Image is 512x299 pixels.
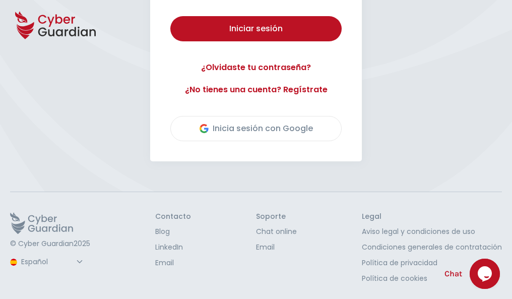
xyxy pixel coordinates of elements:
a: Blog [155,226,191,237]
a: LinkedIn [155,242,191,253]
a: ¿No tienes una cuenta? Regístrate [170,84,342,96]
a: Chat online [256,226,297,237]
iframe: chat widget [470,259,502,289]
h3: Legal [362,212,502,221]
p: © Cyber Guardian 2025 [10,240,90,249]
h3: Soporte [256,212,297,221]
h3: Contacto [155,212,191,221]
button: Inicia sesión con Google [170,116,342,141]
a: Email [155,258,191,268]
a: Aviso legal y condiciones de uso [362,226,502,237]
a: ¿Olvidaste tu contraseña? [170,62,342,74]
img: region-logo [10,259,17,266]
a: Condiciones generales de contratación [362,242,502,253]
a: Política de cookies [362,273,502,284]
div: Inicia sesión con Google [200,123,313,135]
a: Política de privacidad [362,258,502,268]
span: Chat [444,268,462,280]
a: Email [256,242,297,253]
